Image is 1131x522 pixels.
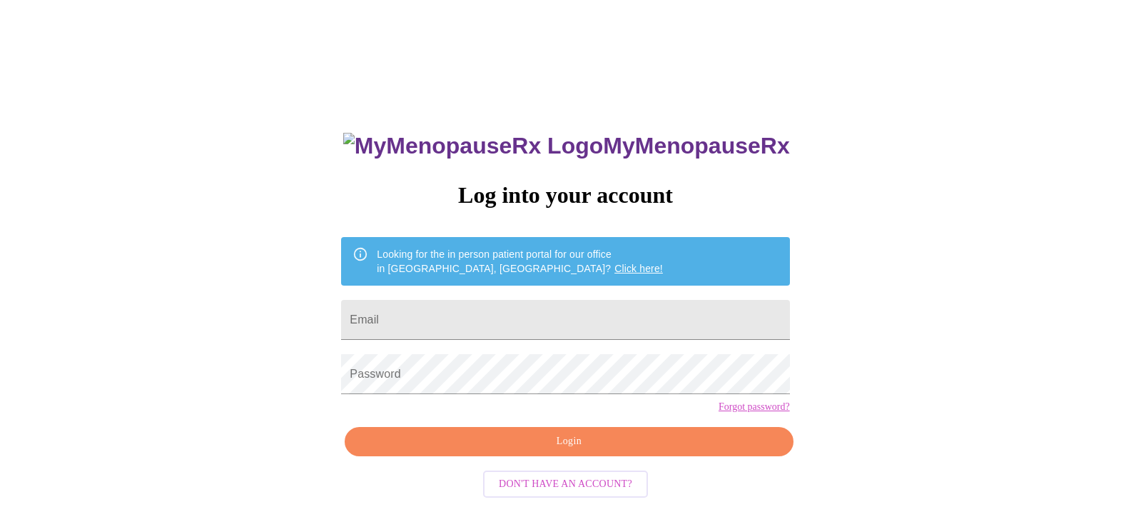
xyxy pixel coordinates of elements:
[343,133,603,159] img: MyMenopauseRx Logo
[483,471,648,498] button: Don't have an account?
[614,263,663,274] a: Click here!
[341,182,789,209] h3: Log into your account
[480,477,651,489] a: Don't have an account?
[343,133,790,159] h3: MyMenopauseRx
[499,476,632,493] span: Don't have an account?
[361,433,776,451] span: Login
[345,427,793,456] button: Login
[719,401,790,413] a: Forgot password?
[377,241,663,281] div: Looking for the in person patient portal for our office in [GEOGRAPHIC_DATA], [GEOGRAPHIC_DATA]?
